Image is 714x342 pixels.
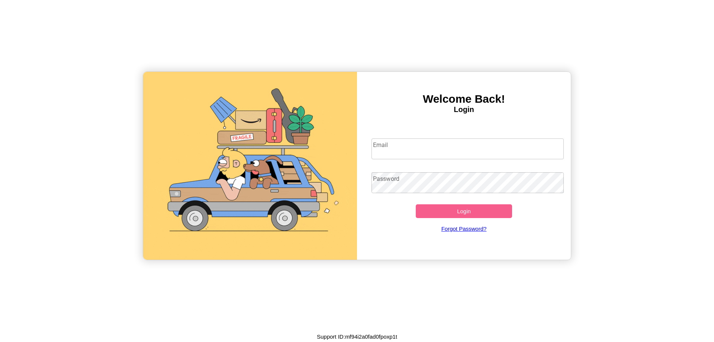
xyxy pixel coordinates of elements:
[416,204,512,218] button: Login
[143,72,357,260] img: gif
[357,105,571,114] h4: Login
[317,332,397,342] p: Support ID: mf94i2a0fad0fpoxp1t
[368,218,560,239] a: Forgot Password?
[357,93,571,105] h3: Welcome Back!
